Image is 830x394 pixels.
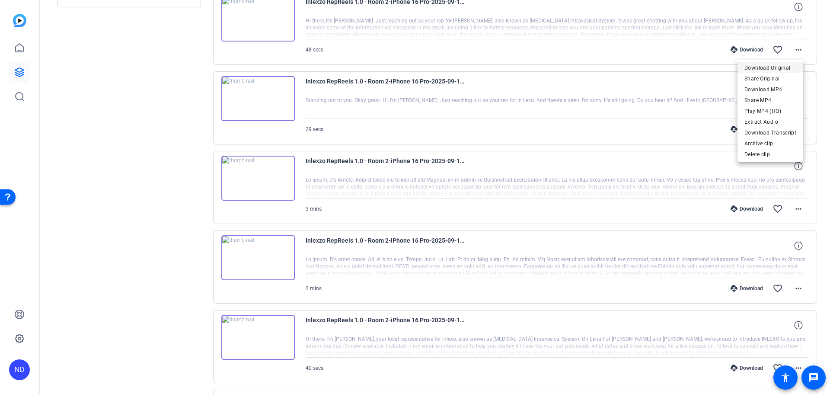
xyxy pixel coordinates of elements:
span: Download MP4 [744,84,796,94]
span: Download Original [744,62,796,73]
span: Play MP4 (HQ) [744,106,796,116]
span: Archive clip [744,138,796,148]
span: Download Transcript [744,127,796,138]
span: Extract Audio [744,116,796,127]
span: Delete clip [744,149,796,159]
span: Share Original [744,73,796,83]
span: Share MP4 [744,95,796,105]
